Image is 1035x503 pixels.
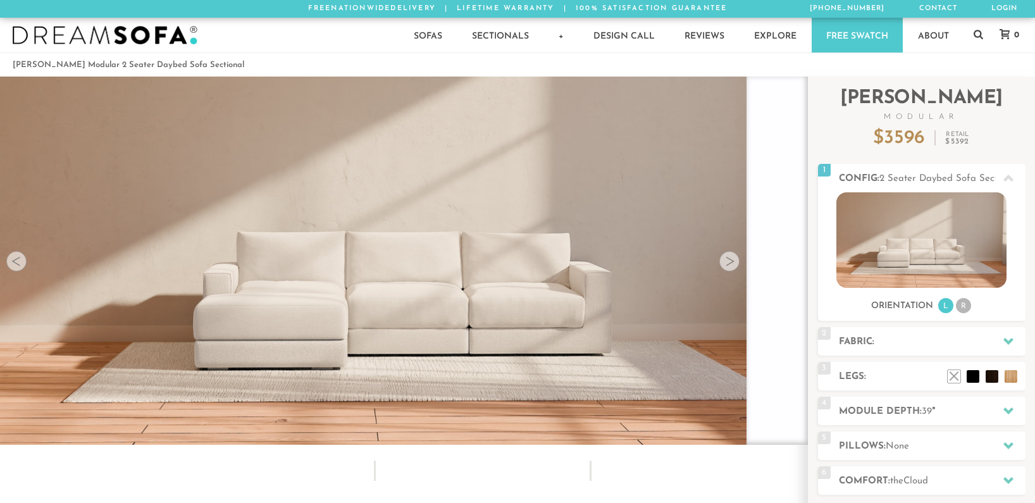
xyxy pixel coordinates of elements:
[951,138,970,146] span: 5392
[938,298,953,313] li: L
[836,192,1007,288] img: landon-sofa-no_legs-no_pillows-1.jpg
[879,174,1019,183] span: 2 Seater Daybed Sofa Sectional
[13,56,244,73] li: [PERSON_NAME] Modular 2 Seater Daybed Sofa Sectional
[839,404,1026,419] h2: Module Depth: "
[818,432,831,444] span: 5
[457,18,543,53] a: Sectionals
[884,128,925,148] span: 3596
[445,5,448,12] span: |
[903,18,964,53] a: About
[818,397,831,409] span: 4
[945,138,969,146] em: $
[839,171,1026,186] h2: Config:
[903,476,928,486] span: Cloud
[544,18,578,53] a: +
[839,439,1026,454] h2: Pillows:
[945,132,969,146] p: Retail
[579,18,669,53] a: Design Call
[839,369,1026,384] h2: Legs:
[740,18,811,53] a: Explore
[399,18,457,53] a: Sofas
[839,474,1026,488] h2: Comfort:
[818,466,831,479] span: 6
[873,129,925,148] p: $
[818,113,1026,121] span: Modular
[1011,31,1019,39] span: 0
[839,335,1026,349] h2: Fabric:
[818,327,831,340] span: 2
[812,18,903,53] a: Free Swatch
[886,442,909,451] span: None
[956,298,971,313] li: R
[13,26,197,45] img: DreamSofa - Inspired By Life, Designed By You
[818,89,1026,121] h2: [PERSON_NAME]
[564,5,567,12] span: |
[670,18,739,53] a: Reviews
[818,362,831,375] span: 3
[331,5,390,12] em: Nationwide
[922,407,932,416] span: 39
[871,301,933,312] h3: Orientation
[818,164,831,177] span: 1
[987,29,1026,40] a: 0
[890,476,903,486] span: the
